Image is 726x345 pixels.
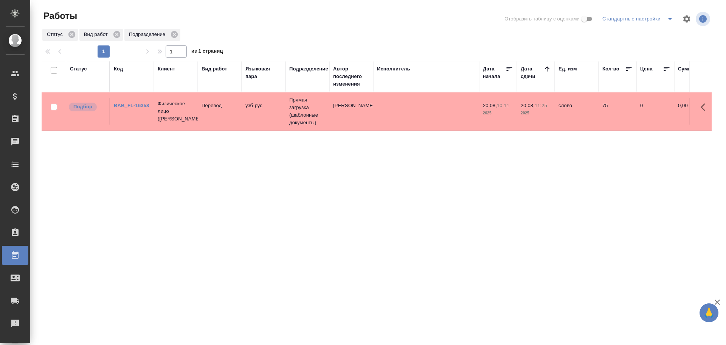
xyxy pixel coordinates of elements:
[191,47,223,58] span: из 1 страниц
[68,102,105,112] div: Можно подбирать исполнителей
[73,103,92,111] p: Подбор
[42,10,77,22] span: Работы
[521,65,543,80] div: Дата сдачи
[377,65,410,73] div: Исполнитель
[158,100,194,123] p: Физическое лицо ([PERSON_NAME])
[483,109,513,117] p: 2025
[114,103,149,108] a: BAB_FL-16358
[483,65,506,80] div: Дата начала
[79,29,123,41] div: Вид работ
[84,31,110,38] p: Вид работ
[158,65,175,73] div: Клиент
[674,98,712,125] td: 0,00 ₽
[602,65,619,73] div: Кол-во
[599,98,636,125] td: 75
[497,103,509,108] p: 10:11
[678,65,694,73] div: Сумма
[636,98,674,125] td: 0
[483,103,497,108] p: 20.08,
[124,29,180,41] div: Подразделение
[521,103,535,108] p: 20.08,
[42,29,78,41] div: Статус
[202,65,227,73] div: Вид работ
[202,102,238,109] p: Перевод
[600,13,678,25] div: split button
[640,65,653,73] div: Цена
[700,303,718,322] button: 🙏
[114,65,123,73] div: Код
[555,98,599,125] td: слово
[245,65,282,80] div: Языковая пара
[333,65,369,88] div: Автор последнего изменения
[558,65,577,73] div: Ед. изм
[285,92,329,130] td: Прямая загрузка (шаблонные документы)
[504,15,580,23] span: Отобразить таблицу с оценками
[678,10,696,28] span: Настроить таблицу
[696,98,714,116] button: Здесь прячутся важные кнопки
[129,31,168,38] p: Подразделение
[70,65,87,73] div: Статус
[696,12,712,26] span: Посмотреть информацию
[242,98,285,125] td: узб-рус
[521,109,551,117] p: 2025
[289,65,328,73] div: Подразделение
[47,31,65,38] p: Статус
[535,103,547,108] p: 11:25
[703,305,715,321] span: 🙏
[329,98,373,125] td: [PERSON_NAME]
